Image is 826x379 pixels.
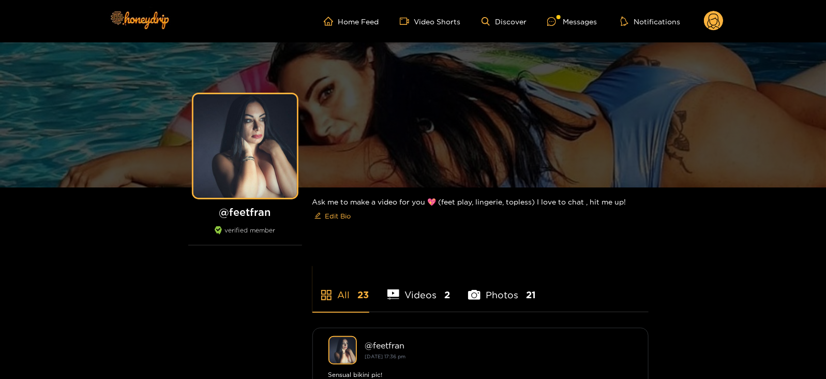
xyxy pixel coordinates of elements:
div: @ feetfran [365,341,633,350]
span: edit [314,212,321,220]
span: home [324,17,338,26]
div: Ask me to make a video for you 💖 (feet play, lingerie, topless) I love to chat , hit me up! [312,187,649,232]
a: Home Feed [324,17,379,26]
span: 2 [444,288,450,301]
span: 23 [358,288,369,301]
li: All [312,265,369,312]
button: editEdit Bio [312,208,353,224]
span: Edit Bio [325,211,351,221]
div: verified member [188,226,302,245]
span: 21 [526,288,536,301]
span: video-camera [400,17,414,26]
h1: @ feetfran [188,206,302,218]
small: [DATE] 17:36 pm [365,354,406,359]
a: Video Shorts [400,17,461,26]
li: Videos [387,265,450,312]
img: feetfran [328,336,357,365]
li: Photos [468,265,536,312]
div: Messages [547,16,597,27]
a: Discover [482,17,527,26]
span: appstore [320,289,333,301]
button: Notifications [618,16,683,26]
